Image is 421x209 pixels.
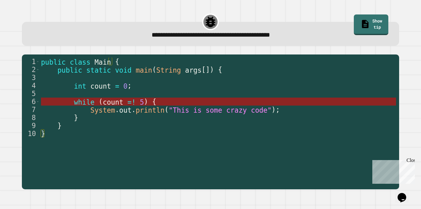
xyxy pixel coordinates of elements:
span: while [74,98,95,106]
div: 10 [22,130,40,138]
div: 1 [22,58,40,66]
span: int [74,82,86,90]
span: = [115,82,119,90]
span: main [136,66,152,74]
span: String [156,66,181,74]
span: Toggle code folding, rows 2 through 9 [36,66,39,74]
span: count [90,82,111,90]
span: void [115,66,131,74]
span: println [136,106,165,114]
span: =! [128,98,136,106]
span: Toggle code folding, rows 1 through 10 [36,58,39,66]
span: Main [95,58,111,66]
span: out [119,106,132,114]
span: public [41,58,66,66]
iframe: chat widget [370,158,415,184]
span: System [90,106,115,114]
span: public [57,66,82,74]
span: static [86,66,111,74]
div: Chat with us now!Close [2,2,43,39]
iframe: chat widget [395,184,415,203]
span: count [103,98,123,106]
span: "This is some crazy code" [169,106,272,114]
a: Show tip [354,14,388,35]
div: 3 [22,74,40,82]
div: 7 [22,106,40,114]
div: 9 [22,122,40,130]
span: Toggle code folding, rows 6 through 8 [36,98,39,106]
div: 2 [22,66,40,74]
div: 5 [22,90,40,98]
div: 6 [22,98,40,106]
div: 8 [22,114,40,122]
div: 4 [22,82,40,90]
span: args [185,66,202,74]
span: 0 [123,82,127,90]
span: 5 [140,98,144,106]
span: class [70,58,90,66]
